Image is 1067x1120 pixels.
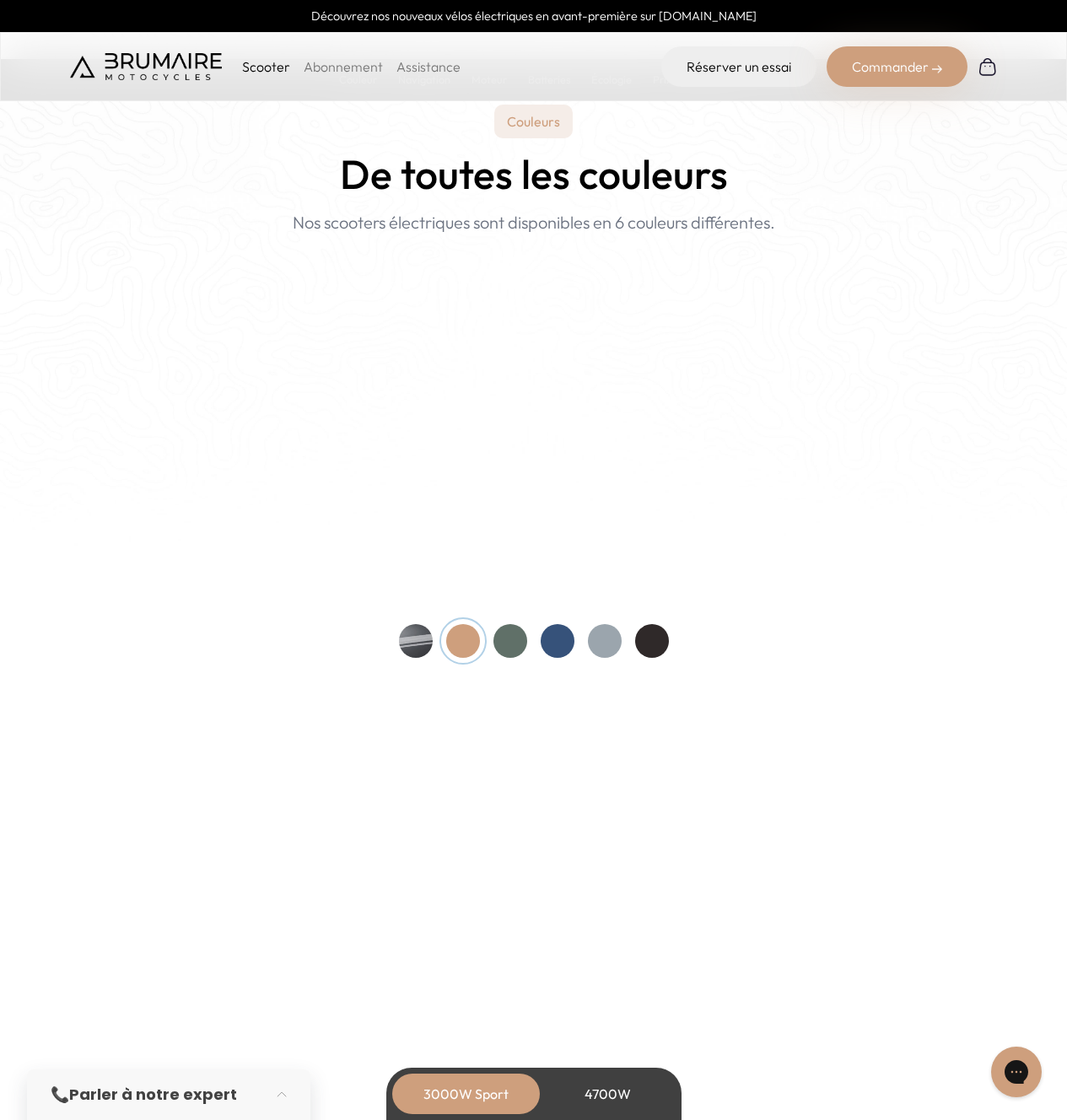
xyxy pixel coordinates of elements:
div: 3000W Sport [399,1074,534,1114]
div: 4700W [541,1074,676,1114]
p: Scooter [242,57,290,77]
div: Commander [827,46,967,87]
a: Réserver un essai [661,46,816,87]
img: Panier [978,57,998,77]
img: Brumaire Motocycles [70,53,222,80]
p: Couleurs [494,105,573,138]
h2: De toutes les couleurs [340,152,728,197]
iframe: Gorgias live chat messenger [983,1041,1050,1103]
img: right-arrow-2.png [932,64,942,74]
p: Nos scooters électriques sont disponibles en 6 couleurs différentes. [293,210,775,235]
a: Assistance [396,58,461,75]
a: Abonnement [304,58,383,75]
